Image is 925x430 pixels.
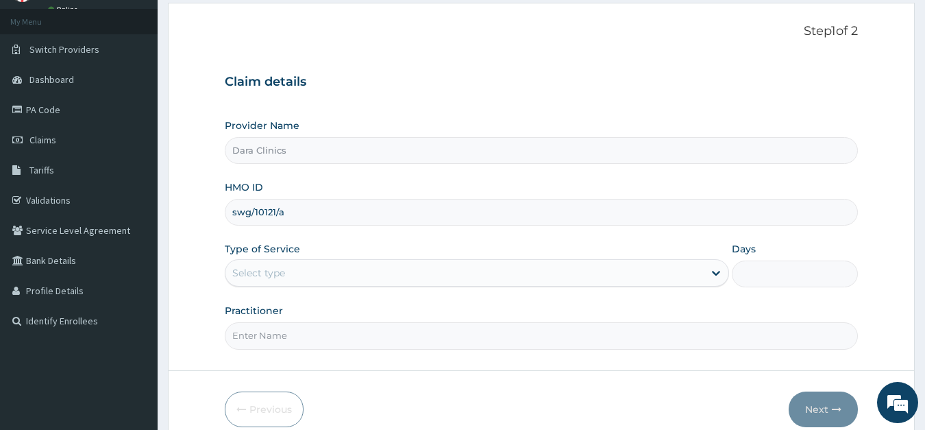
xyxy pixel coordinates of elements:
[732,242,756,256] label: Days
[25,69,56,103] img: d_794563401_company_1708531726252_794563401
[48,5,81,14] a: Online
[225,119,299,132] label: Provider Name
[71,77,230,95] div: Chat with us now
[29,73,74,86] span: Dashboard
[232,266,285,280] div: Select type
[79,128,189,267] span: We're online!
[29,164,54,176] span: Tariffs
[225,75,859,90] h3: Claim details
[7,285,261,333] textarea: Type your message and hit 'Enter'
[29,43,99,56] span: Switch Providers
[225,242,300,256] label: Type of Service
[225,322,859,349] input: Enter Name
[225,180,263,194] label: HMO ID
[225,304,283,318] label: Practitioner
[225,392,304,427] button: Previous
[29,134,56,146] span: Claims
[225,7,258,40] div: Minimize live chat window
[225,199,859,226] input: Enter HMO ID
[225,24,859,39] p: Step 1 of 2
[789,392,858,427] button: Next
